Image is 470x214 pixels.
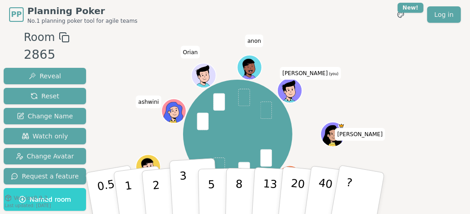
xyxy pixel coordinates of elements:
span: (you) [328,72,339,76]
span: No.1 planning poker tool for agile teams [27,17,138,25]
span: Reveal [29,71,61,81]
span: Request a feature [11,172,79,181]
span: Click to change your name [280,67,341,80]
button: Reset [4,88,86,104]
span: Version 0.9.2 [14,194,48,202]
span: Click to change your name [245,34,263,47]
button: Watch only [4,128,86,144]
button: Change Avatar [4,148,86,164]
span: Yasmin is the host [338,122,345,129]
a: PPPlanning PokerNo.1 planning poker tool for agile teams [9,5,138,25]
span: Room [24,29,55,46]
span: PP [11,9,21,20]
span: Reset [31,92,59,101]
button: Change Name [4,108,86,124]
span: Click to change your name [181,46,200,58]
span: Planning Poker [27,5,138,17]
button: Click to change your avatar [278,79,301,102]
span: Watch only [22,132,68,141]
button: Version0.9.2 [5,194,48,202]
a: Log in [427,6,461,23]
span: Click to change your name [136,95,161,108]
span: Change Avatar [16,152,74,161]
div: 2865 [24,46,69,64]
button: Named room [4,188,86,211]
button: Request a feature [4,168,86,184]
button: New! [393,6,409,23]
span: Last updated: [DATE] [5,203,51,208]
div: New! [398,3,424,13]
span: Change Name [17,112,73,121]
span: Click to change your name [335,128,385,141]
button: Reveal [4,68,86,84]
